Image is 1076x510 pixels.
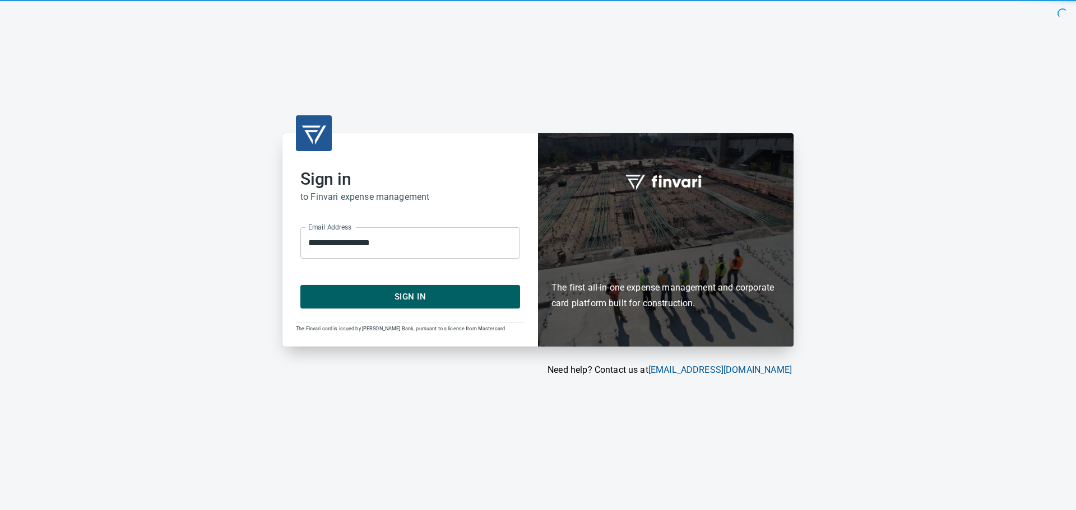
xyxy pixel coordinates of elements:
a: [EMAIL_ADDRESS][DOMAIN_NAME] [648,364,792,375]
img: transparent_logo.png [300,120,327,147]
p: Need help? Contact us at [282,363,792,377]
h2: Sign in [300,169,520,189]
img: fullword_logo_white.png [624,169,708,194]
div: Finvari [538,133,794,347]
button: Sign In [300,285,520,308]
span: The Finvari card is issued by [PERSON_NAME] Bank, pursuant to a license from Mastercard [296,326,505,331]
h6: to Finvari expense management [300,189,520,205]
h6: The first all-in-one expense management and corporate card platform built for construction. [551,216,780,312]
span: Sign In [313,289,508,304]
